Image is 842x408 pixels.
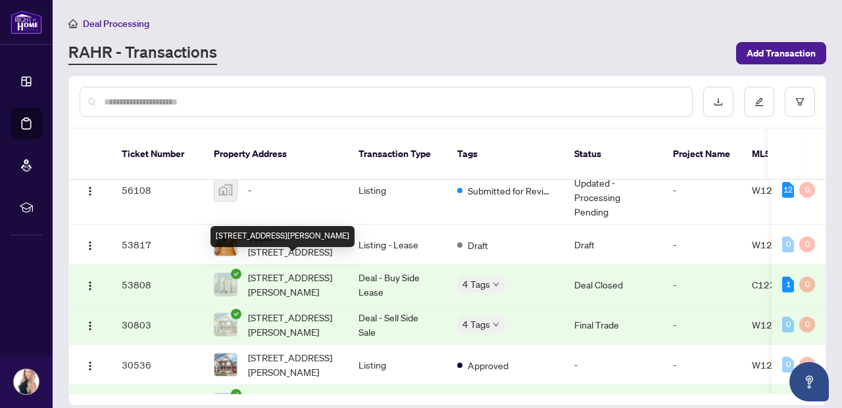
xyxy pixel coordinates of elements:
[782,317,794,332] div: 0
[564,305,662,345] td: Final Trade
[248,270,337,299] span: [STREET_ADDRESS][PERSON_NAME]
[85,321,95,331] img: Logo
[111,129,203,180] th: Ticket Number
[564,225,662,265] td: Draft
[111,265,203,305] td: 53808
[214,353,237,376] img: thumbnail-img
[747,43,816,64] span: Add Transaction
[662,345,741,385] td: -
[231,269,241,279] span: check-circle
[799,357,815,373] div: 0
[83,18,149,30] span: Deal Processing
[111,345,203,385] td: 30536
[248,350,337,379] span: [STREET_ADDRESS][PERSON_NAME]
[564,265,662,305] td: Deal Closed
[782,182,794,198] div: 12
[799,317,815,332] div: 0
[348,225,447,265] td: Listing - Lease
[111,156,203,225] td: 56108
[348,345,447,385] td: Listing
[755,97,764,106] span: edit
[795,97,805,106] span: filter
[741,129,820,180] th: MLS #
[662,156,741,225] td: -
[248,310,337,339] span: [STREET_ADDRESS][PERSON_NAME]
[662,305,741,345] td: -
[248,183,251,197] span: -
[493,281,499,288] span: down
[68,19,78,28] span: home
[752,279,805,290] span: C12327104
[789,362,829,401] button: Open asap
[214,313,237,336] img: thumbnail-img
[214,179,237,201] img: thumbnail-img
[203,129,348,180] th: Property Address
[85,361,95,371] img: Logo
[80,234,101,255] button: Logo
[80,179,101,200] button: Logo
[348,156,447,225] td: Listing
[214,273,237,296] img: thumbnail-img
[210,226,355,247] div: [STREET_ADDRESS][PERSON_NAME]
[348,129,447,180] th: Transaction Type
[80,314,101,335] button: Logo
[348,305,447,345] td: Deal - Sell Side Sale
[799,277,815,292] div: 0
[468,183,553,198] span: Submitted for Review
[782,277,794,292] div: 1
[111,225,203,265] td: 53817
[703,87,733,117] button: download
[799,182,815,198] div: 0
[80,354,101,375] button: Logo
[468,238,488,252] span: Draft
[785,87,815,117] button: filter
[799,237,815,252] div: 0
[752,319,808,330] span: W12072701
[348,265,447,305] td: Deal - Buy Side Lease
[564,345,662,385] td: -
[231,309,241,319] span: check-circle
[662,225,741,265] td: -
[447,129,564,180] th: Tags
[231,389,241,399] span: check-circle
[80,274,101,295] button: Logo
[462,317,490,332] span: 4 Tags
[752,184,808,196] span: W12439074
[85,281,95,291] img: Logo
[85,186,95,196] img: Logo
[782,237,794,252] div: 0
[493,321,499,328] span: down
[744,87,774,117] button: edit
[468,358,508,373] span: Approved
[752,238,808,250] span: W12375988
[782,357,794,373] div: 0
[462,277,490,292] span: 4 Tags
[736,42,826,64] button: Add Transaction
[14,369,39,394] img: Profile Icon
[714,97,723,106] span: download
[564,129,662,180] th: Status
[85,240,95,251] img: Logo
[662,265,741,305] td: -
[662,129,741,180] th: Project Name
[564,156,662,225] td: Information Updated - Processing Pending
[111,305,203,345] td: 30803
[752,359,808,371] span: W12072701
[11,10,42,34] img: logo
[68,41,217,65] a: RAHR - Transactions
